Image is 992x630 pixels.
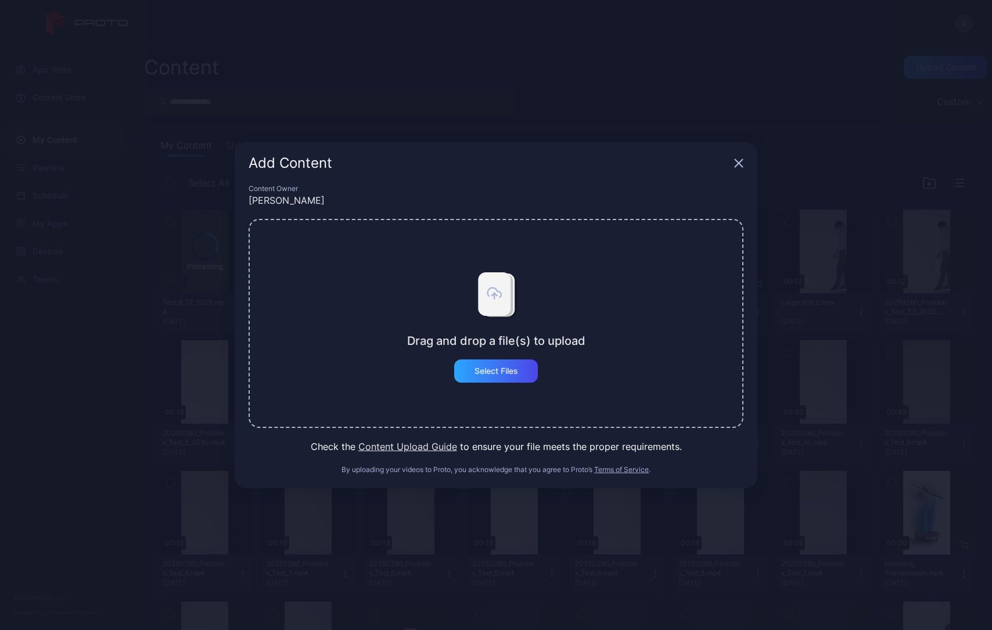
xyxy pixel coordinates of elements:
button: Select Files [454,359,538,383]
div: Content Owner [249,184,743,193]
div: Check the to ensure your file meets the proper requirements. [249,440,743,453]
div: Select Files [475,366,518,376]
div: Drag and drop a file(s) to upload [407,334,585,348]
div: Add Content [249,156,729,170]
button: Terms of Service [594,465,649,474]
div: [PERSON_NAME] [249,193,743,207]
div: By uploading your videos to Proto, you acknowledge that you agree to Proto’s . [249,465,743,474]
button: Content Upload Guide [358,440,457,453]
